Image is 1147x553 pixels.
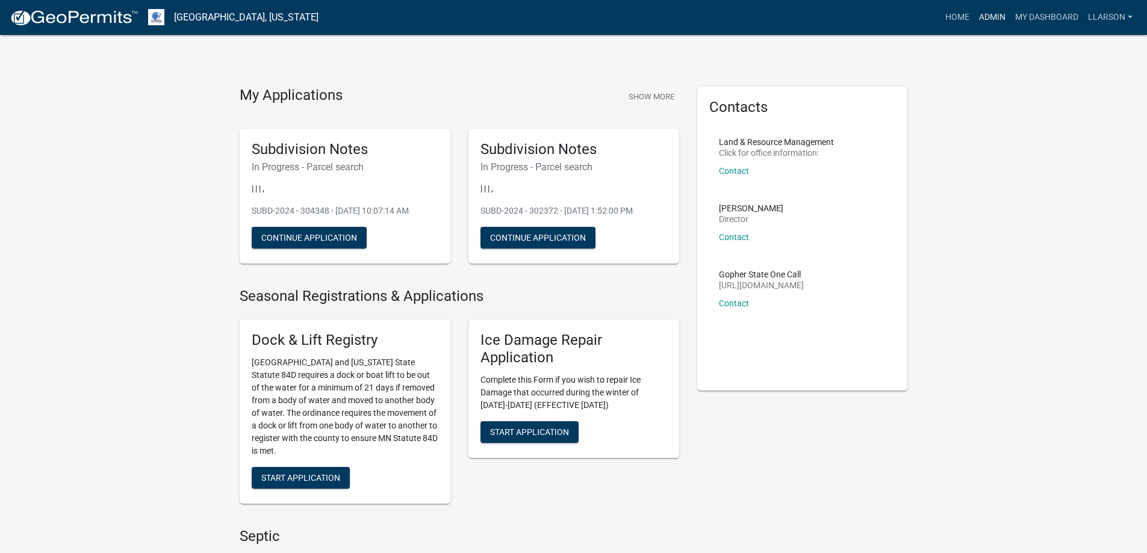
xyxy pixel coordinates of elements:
[480,141,667,158] h5: Subdivision Notes
[252,205,438,217] p: SUBD-2024 - 304348 - [DATE] 10:07:14 AM
[480,161,667,173] h6: In Progress - Parcel search
[719,215,783,223] p: Director
[624,87,679,107] button: Show More
[480,374,667,412] p: Complete this Form if you wish to repair Ice Damage that occurred during the winter of [DATE]-[DA...
[252,356,438,457] p: [GEOGRAPHIC_DATA] and [US_STATE] State Statute 84D requires a dock or boat lift to be out of the ...
[261,473,340,483] span: Start Application
[719,232,749,242] a: Contact
[480,205,667,217] p: SUBD-2024 - 302372 - [DATE] 1:52:00 PM
[1010,6,1083,29] a: My Dashboard
[480,182,667,195] p: | | | ,
[240,528,679,545] h4: Septic
[480,332,667,366] h5: Ice Damage Repair Application
[174,7,319,28] a: [GEOGRAPHIC_DATA], [US_STATE]
[252,332,438,349] h5: Dock & Lift Registry
[490,427,569,436] span: Start Application
[240,87,343,105] h4: My Applications
[148,9,164,25] img: Otter Tail County, Minnesota
[974,6,1010,29] a: Admin
[1083,6,1137,29] a: llarson
[480,227,595,249] button: Continue Application
[719,149,834,157] p: Click for office information:
[719,138,834,146] p: Land & Resource Management
[252,467,350,489] button: Start Application
[480,421,579,443] button: Start Application
[709,99,896,116] h5: Contacts
[252,227,367,249] button: Continue Application
[252,141,438,158] h5: Subdivision Notes
[240,288,679,305] h4: Seasonal Registrations & Applications
[252,161,438,173] h6: In Progress - Parcel search
[719,204,783,212] p: [PERSON_NAME]
[719,270,804,279] p: Gopher State One Call
[719,166,749,176] a: Contact
[252,182,438,195] p: | | | ,
[940,6,974,29] a: Home
[719,281,804,289] p: [URL][DOMAIN_NAME]
[719,298,749,308] a: Contact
